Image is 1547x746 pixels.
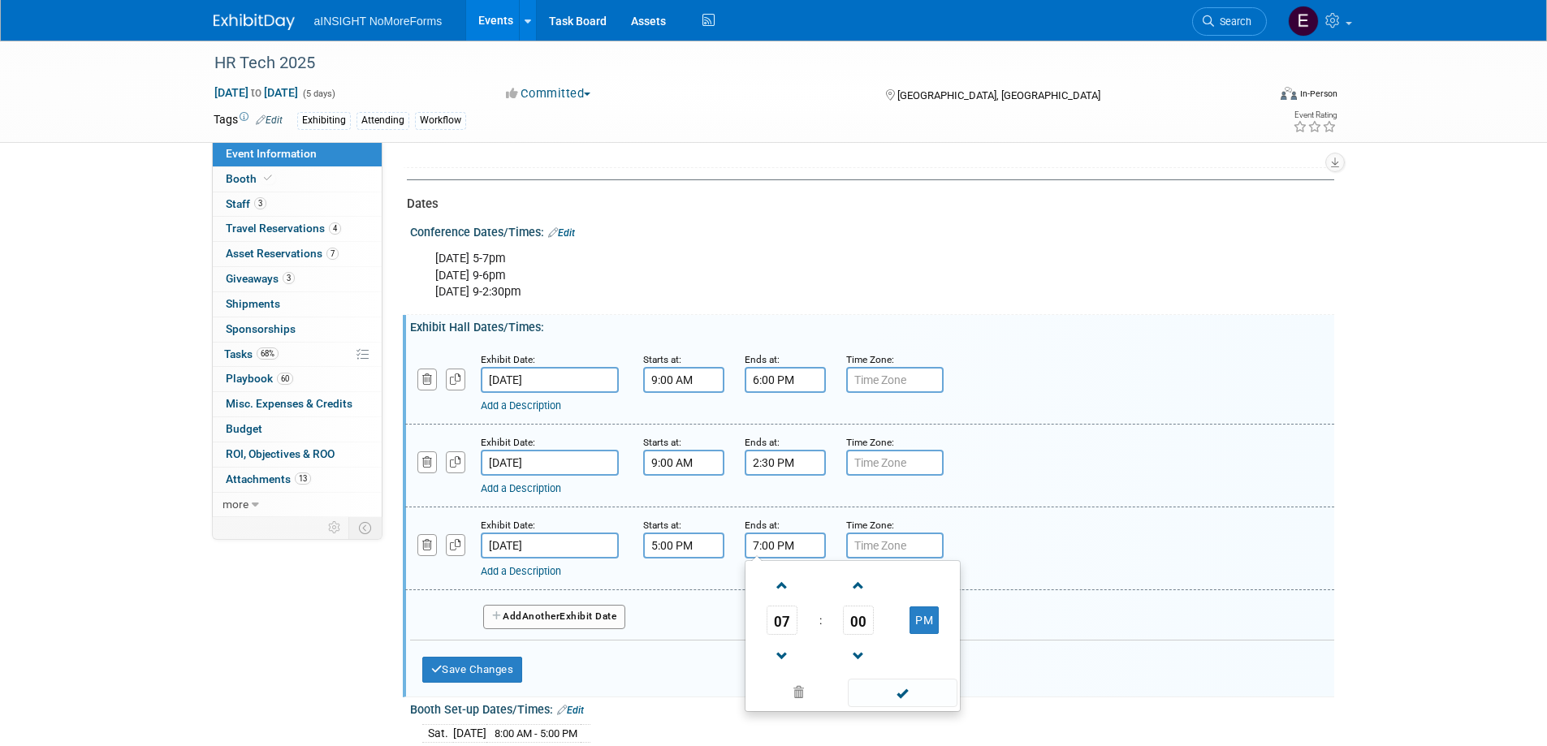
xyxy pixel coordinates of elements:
a: Decrement Hour [767,635,797,676]
a: Add a Description [481,482,561,494]
span: Shipments [226,297,280,310]
a: Edit [557,705,584,716]
a: Asset Reservations7 [213,242,382,266]
span: Travel Reservations [226,222,341,235]
a: Done [846,683,958,705]
span: 60 [277,373,293,385]
span: Event Information [226,147,317,160]
td: [DATE] [453,725,486,743]
a: Attachments13 [213,468,382,492]
input: End Time [745,533,826,558]
img: Format-Inperson.png [1281,87,1297,100]
span: 68% [257,347,279,360]
input: Time Zone [846,533,944,558]
span: Pick Hour [767,606,797,635]
div: Event Rating [1293,111,1337,119]
button: Committed [500,85,597,102]
input: End Time [745,450,826,476]
div: Exhibit Hall Dates/Times: [410,315,1334,335]
input: Time Zone [846,367,944,393]
span: 13 [295,472,311,485]
span: Sponsorships [226,322,296,335]
small: Time Zone: [846,520,894,531]
span: 8:00 AM - 5:00 PM [495,727,577,740]
span: Search [1214,15,1251,28]
small: Starts at: [643,354,681,365]
span: Attachments [226,472,311,485]
span: to [248,86,264,99]
td: Tags [214,111,283,130]
a: Tasks68% [213,343,382,367]
a: more [213,493,382,517]
button: AddAnotherExhibit Date [483,605,626,629]
a: Decrement Minute [843,635,874,676]
a: Giveaways3 [213,267,382,291]
a: Misc. Expenses & Credits [213,392,382,416]
span: Another [522,610,560,622]
small: Exhibit Date: [481,354,535,365]
small: Exhibit Date: [481,437,535,448]
small: Time Zone: [846,354,894,365]
input: Date [481,533,619,558]
span: Budget [226,422,262,435]
input: Date [481,450,619,476]
button: PM [910,606,939,634]
input: Time Zone [846,450,944,476]
td: Sat. [422,725,453,743]
a: Increment Hour [767,564,797,606]
span: 3 [254,197,266,209]
a: Budget [213,417,382,442]
input: Start Time [643,450,724,476]
a: Edit [256,114,283,126]
span: Giveaways [226,272,295,285]
small: Ends at: [745,437,780,448]
span: aINSIGHT NoMoreForms [314,15,443,28]
div: [DATE] 5-7pm [DATE] 9-6pm [DATE] 9-2:30pm [424,243,1156,308]
small: Starts at: [643,520,681,531]
span: [DATE] [DATE] [214,85,299,100]
span: Tasks [224,347,279,360]
td: Toggle Event Tabs [348,517,382,538]
td: : [816,606,825,635]
a: Clear selection [749,682,849,705]
a: Playbook60 [213,367,382,391]
a: Add a Description [481,565,561,577]
div: In-Person [1299,88,1337,100]
span: Asset Reservations [226,247,339,260]
a: Shipments [213,292,382,317]
td: Personalize Event Tab Strip [321,517,349,538]
a: Edit [548,227,575,239]
input: End Time [745,367,826,393]
div: Attending [357,112,409,129]
a: Staff3 [213,192,382,217]
span: [GEOGRAPHIC_DATA], [GEOGRAPHIC_DATA] [897,89,1100,101]
span: ROI, Objectives & ROO [226,447,335,460]
button: Save Changes [422,657,523,683]
span: more [223,498,248,511]
div: Conference Dates/Times: [410,220,1334,241]
input: Date [481,367,619,393]
a: Event Information [213,142,382,166]
span: 4 [329,222,341,235]
div: Event Format [1171,84,1338,109]
small: Time Zone: [846,437,894,448]
div: Dates [407,196,1322,213]
small: Ends at: [745,354,780,365]
span: Misc. Expenses & Credits [226,397,352,410]
a: Add a Description [481,399,561,412]
a: Booth [213,167,382,192]
img: Eric Guimond [1288,6,1319,37]
span: Pick Minute [843,606,874,635]
span: 7 [326,248,339,260]
a: Travel Reservations4 [213,217,382,241]
input: Start Time [643,367,724,393]
small: Starts at: [643,437,681,448]
span: Booth [226,172,275,185]
span: Staff [226,197,266,210]
i: Booth reservation complete [264,174,272,183]
span: 3 [283,272,295,284]
img: ExhibitDay [214,14,295,30]
div: Booth Set-up Dates/Times: [410,697,1334,718]
div: Exhibiting [297,112,351,129]
a: Increment Minute [843,564,874,606]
